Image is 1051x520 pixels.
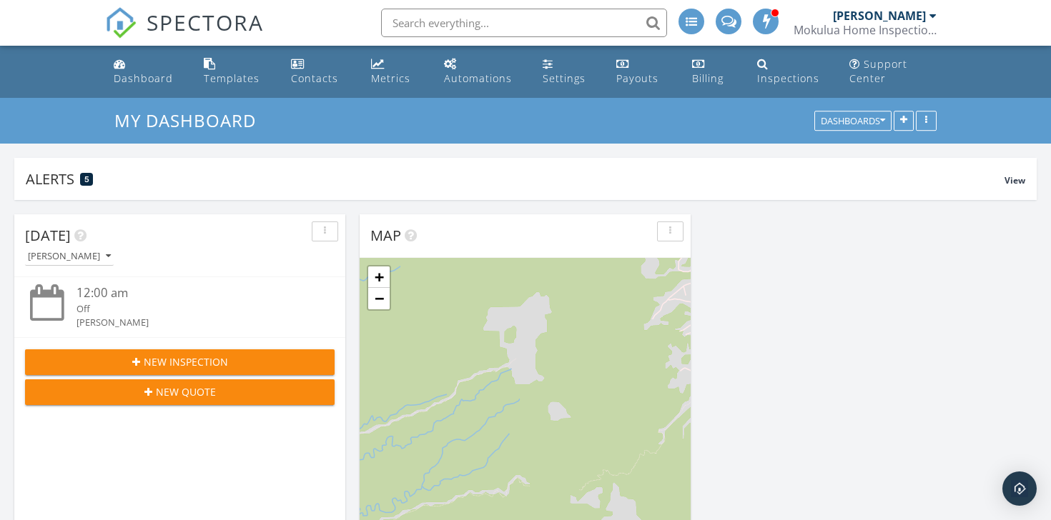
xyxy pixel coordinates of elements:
[543,71,586,85] div: Settings
[198,51,273,92] a: Templates
[537,51,599,92] a: Settings
[114,109,268,132] a: My Dashboard
[25,349,335,375] button: New Inspection
[757,71,819,85] div: Inspections
[751,51,832,92] a: Inspections
[25,226,71,245] span: [DATE]
[438,51,525,92] a: Automations (Basic)
[1005,174,1025,186] span: View
[28,251,111,261] div: [PERSON_NAME]
[285,51,354,92] a: Contacts
[821,116,885,126] div: Dashboards
[25,247,114,266] button: [PERSON_NAME]
[156,384,216,399] span: New Quote
[25,379,335,405] button: New Quote
[108,51,187,92] a: Dashboard
[381,9,667,37] input: Search everything...
[368,288,390,309] a: Zoom out
[833,9,926,23] div: [PERSON_NAME]
[77,284,309,302] div: 12:00 am
[616,71,658,85] div: Payouts
[114,71,173,85] div: Dashboard
[144,354,228,369] span: New Inspection
[77,316,309,329] div: [PERSON_NAME]
[370,226,401,245] span: Map
[692,71,724,85] div: Billing
[105,7,137,39] img: The Best Home Inspection Software - Spectora
[686,51,740,92] a: Billing
[814,111,892,131] button: Dashboards
[26,169,1005,189] div: Alerts
[204,71,260,85] div: Templates
[291,71,338,85] div: Contacts
[365,51,427,92] a: Metrics
[849,57,907,85] div: Support Center
[844,51,943,92] a: Support Center
[147,7,264,37] span: SPECTORA
[105,19,264,49] a: SPECTORA
[77,302,309,316] div: Off
[368,266,390,288] a: Zoom in
[1002,471,1037,506] div: Open Intercom Messenger
[794,23,937,37] div: Mokulua Home Inspections
[84,174,89,184] span: 5
[611,51,674,92] a: Payouts
[371,71,410,85] div: Metrics
[444,71,512,85] div: Automations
